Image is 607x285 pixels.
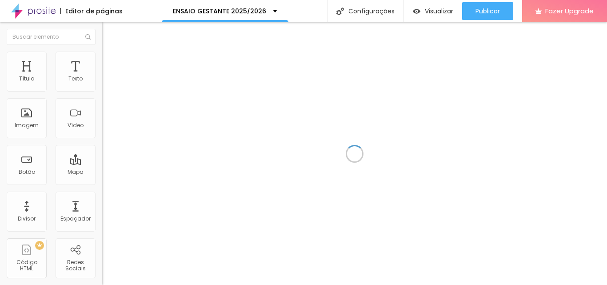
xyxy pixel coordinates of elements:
button: Publicar [462,2,513,20]
img: Icone [85,34,91,40]
div: Vídeo [68,122,84,128]
img: view-1.svg [413,8,420,15]
div: Divisor [18,216,36,222]
input: Buscar elemento [7,29,96,45]
div: Código HTML [9,259,44,272]
img: Icone [336,8,344,15]
span: Publicar [475,8,500,15]
div: Título [19,76,34,82]
button: Visualizar [404,2,462,20]
p: ENSAIO GESTANTE 2025/2026 [173,8,266,14]
div: Espaçador [60,216,91,222]
span: Visualizar [425,8,453,15]
div: Redes Sociais [58,259,93,272]
div: Texto [68,76,83,82]
div: Botão [19,169,35,175]
div: Editor de páginas [60,8,123,14]
div: Imagem [15,122,39,128]
span: Fazer Upgrade [545,7,594,15]
div: Mapa [68,169,84,175]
